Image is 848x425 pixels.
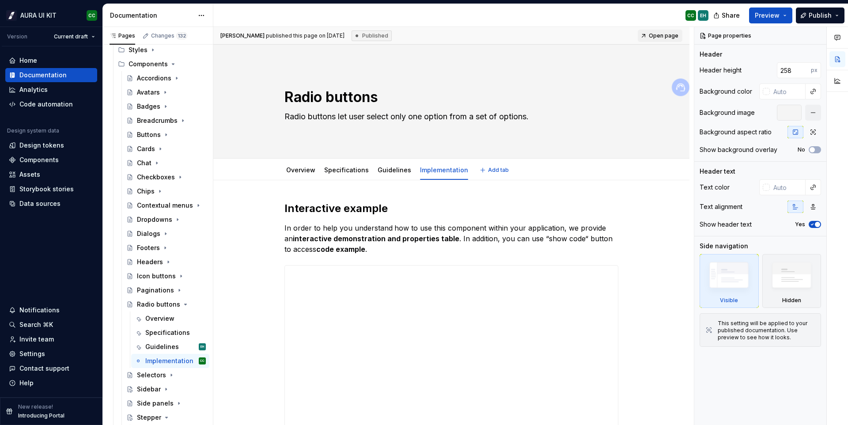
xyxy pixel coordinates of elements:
div: Version [7,33,27,40]
a: Specifications [131,326,209,340]
div: Guidelines [145,342,179,351]
div: Background color [700,87,752,96]
div: Breadcrumbs [137,116,178,125]
span: [PERSON_NAME] [220,32,265,39]
div: Code automation [19,100,73,109]
h2: Interactive example [284,201,618,216]
a: Specifications [324,166,369,174]
a: Avatars [123,85,209,99]
div: Specifications [145,328,190,337]
div: EH [201,342,204,351]
button: AURA UI KITCC [2,6,101,25]
span: Open page [649,32,678,39]
p: Introducing Portal [18,412,64,419]
div: Show header text [700,220,752,229]
div: Footers [137,243,160,252]
span: Share [722,11,740,20]
div: Data sources [19,199,61,208]
a: Overview [286,166,315,174]
a: Radio buttons [123,297,209,311]
a: Open page [638,30,682,42]
div: AURA UI KIT [20,11,57,20]
a: Chips [123,184,209,198]
a: Home [5,53,97,68]
span: Publish [809,11,832,20]
div: Header text [700,167,735,176]
div: Design tokens [19,141,64,150]
div: Avatars [137,88,160,97]
a: Headers [123,255,209,269]
button: Add tab [477,164,513,176]
a: Settings [5,347,97,361]
div: Show background overlay [700,145,777,154]
p: In order to help you understand how to use this component within your application, we provide an ... [284,223,618,254]
a: Code automation [5,97,97,111]
a: Guidelines [378,166,411,174]
a: Paginations [123,283,209,297]
a: Chat [123,156,209,170]
button: Notifications [5,303,97,317]
strong: interactive demonstration and properties table [293,234,459,243]
button: Preview [749,8,792,23]
div: Pages [110,32,135,39]
div: Components [129,60,168,68]
div: Badges [137,102,160,111]
div: Headers [137,258,163,266]
a: Dropdowns [123,212,209,227]
a: Selectors [123,368,209,382]
a: Data sources [5,197,97,211]
div: Checkboxes [137,173,175,182]
a: Cards [123,142,209,156]
label: No [798,146,805,153]
input: Auto [770,83,806,99]
span: 132 [176,32,187,39]
div: Text color [700,183,730,192]
button: Search ⌘K [5,318,97,332]
div: Hidden [782,297,801,304]
div: Design system data [7,127,59,134]
div: Guidelines [374,160,415,179]
p: px [811,67,818,74]
strong: code example [316,245,365,254]
div: CC [687,12,694,19]
a: Documentation [5,68,97,82]
a: Contextual menus [123,198,209,212]
div: Selectors [137,371,166,379]
a: Accordions [123,71,209,85]
a: Storybook stories [5,182,97,196]
div: Stepper [137,413,161,422]
button: Current draft [50,30,99,43]
div: Contact support [19,364,69,373]
div: Hidden [762,254,821,308]
a: Icon buttons [123,269,209,283]
div: Dialogs [137,229,160,238]
a: Assets [5,167,97,182]
div: Documentation [110,11,193,20]
a: Components [5,153,97,167]
a: Breadcrumbs [123,114,209,128]
div: Settings [19,349,45,358]
div: Contextual menus [137,201,193,210]
div: Accordions [137,74,171,83]
a: Implementation [420,166,468,174]
div: Chat [137,159,151,167]
input: Auto [777,62,811,78]
div: EH [700,12,706,19]
a: Stepper [123,410,209,425]
a: GuidelinesEH [131,340,209,354]
div: Cards [137,144,155,153]
div: Side panels [137,399,174,408]
a: Side panels [123,396,209,410]
a: Dialogs [123,227,209,241]
textarea: Radio buttons [283,87,617,108]
span: published this page on [DATE] [220,32,344,39]
div: Published [352,30,392,41]
span: Current draft [54,33,88,40]
a: Design tokens [5,138,97,152]
div: CC [200,357,204,365]
div: Chips [137,187,155,196]
input: Auto [770,179,806,195]
div: Text alignment [700,202,742,211]
a: Footers [123,241,209,255]
textarea: Radio buttons let user select only one option from a set of options. [283,110,617,124]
